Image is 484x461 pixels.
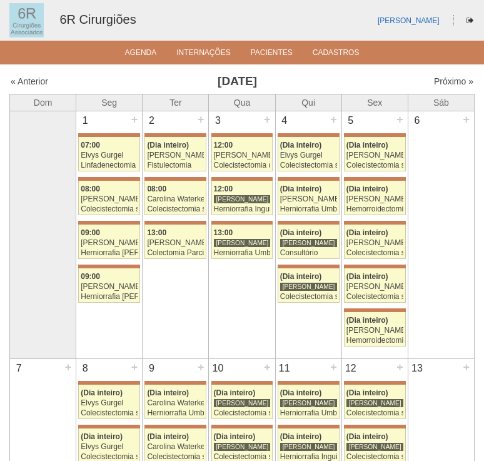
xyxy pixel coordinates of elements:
[78,425,140,428] div: Key: Maria Braido
[78,221,140,225] div: Key: Maria Braido
[378,16,440,25] a: [PERSON_NAME]
[280,249,337,257] div: Consultório
[344,312,406,347] a: (Dia inteiro) [PERSON_NAME] Hemorroidectomia
[10,94,76,111] th: Dom
[211,137,273,171] a: 12:00 [PERSON_NAME] Colecistectomia com Colangiografia VL
[81,388,123,397] span: (Dia inteiro)
[11,76,48,86] a: « Anterior
[328,359,339,375] div: +
[408,359,426,378] div: 13
[81,151,138,160] div: Elvys Gurgel
[408,94,474,111] th: Sáb
[346,453,403,461] div: Colecistectomia sem Colangiografia VL
[214,185,233,193] span: 12:00
[214,432,256,441] span: (Dia inteiro)
[81,272,100,281] span: 09:00
[346,228,388,237] span: (Dia inteiro)
[280,238,338,248] div: [PERSON_NAME]
[81,195,138,203] div: [PERSON_NAME]
[344,133,406,137] div: Key: Maria Braido
[262,111,273,128] div: +
[81,185,100,193] span: 08:00
[78,381,140,385] div: Key: Maria Braido
[461,111,471,128] div: +
[346,293,403,301] div: Colecistectomia sem Colangiografia VL
[344,385,406,419] a: (Dia inteiro) [PERSON_NAME] Colecistectomia sem Colangiografia VL
[344,425,406,428] div: Key: Maria Braido
[147,205,204,213] div: Colecistectomia sem Colangiografia
[346,283,403,291] div: [PERSON_NAME]
[147,453,204,461] div: Colecistectomia sem Colangiografia VL
[59,13,136,26] a: 6R Cirurgiões
[251,48,293,61] a: Pacientes
[76,359,94,378] div: 8
[344,221,406,225] div: Key: Maria Braido
[214,249,271,257] div: Herniorrafia Umbilical
[211,225,273,259] a: 13:00 [PERSON_NAME] Herniorrafia Umbilical
[76,94,143,111] th: Seg
[78,181,140,215] a: 08:00 [PERSON_NAME] Colecistectomia sem Colangiografia VL
[280,453,337,461] div: Herniorrafia Inguinal Direita
[278,265,340,268] div: Key: Maria Braido
[344,268,406,303] a: (Dia inteiro) [PERSON_NAME] Colecistectomia sem Colangiografia VL
[129,111,140,128] div: +
[147,185,166,193] span: 08:00
[144,181,206,215] a: 08:00 Carolina Waterkemper Colecistectomia sem Colangiografia
[211,221,273,225] div: Key: Maria Braido
[344,381,406,385] div: Key: Maria Braido
[209,94,275,111] th: Qua
[276,359,293,378] div: 11
[81,205,138,213] div: Colecistectomia sem Colangiografia VL
[346,398,404,408] div: [PERSON_NAME]
[196,111,206,128] div: +
[344,308,406,312] div: Key: Maria Braido
[144,177,206,181] div: Key: Maria Braido
[278,221,340,225] div: Key: Maria Braido
[346,205,403,213] div: Hemorroidectomia
[275,94,341,111] th: Qui
[280,195,337,203] div: [PERSON_NAME]
[143,359,160,378] div: 9
[122,73,353,91] h3: [DATE]
[211,425,273,428] div: Key: Maria Braido
[81,409,138,417] div: Colecistectomia sem Colangiografia VL
[81,161,138,170] div: Linfadenectomia Inguinal ou Íliaca
[78,268,140,303] a: 09:00 [PERSON_NAME] Herniorrafia [PERSON_NAME]
[144,385,206,419] a: (Dia inteiro) Carolina Waterkemper Herniorrafia Umbilical
[196,359,206,375] div: +
[346,337,403,345] div: Hemorroidectomia
[280,409,337,417] div: Herniorrafia Umbilical
[78,133,140,137] div: Key: Maria Braido
[280,272,322,281] span: (Dia inteiro)
[344,137,406,171] a: (Dia inteiro) [PERSON_NAME] Colecistectomia sem Colangiografia VL
[346,239,403,247] div: [PERSON_NAME]
[176,48,231,61] a: Internações
[81,239,138,247] div: [PERSON_NAME]
[214,409,271,417] div: Colecistectomia sem Colangiografia VL
[346,185,388,193] span: (Dia inteiro)
[125,48,157,61] a: Agenda
[346,249,403,257] div: Colecistectomia sem Colangiografia VL
[147,249,204,257] div: Colectomia Parcial sem Colostomia
[129,359,140,375] div: +
[211,133,273,137] div: Key: Maria Braido
[144,133,206,137] div: Key: Maria Braido
[395,111,405,128] div: +
[280,141,322,149] span: (Dia inteiro)
[280,432,322,441] span: (Dia inteiro)
[144,137,206,171] a: (Dia inteiro) [PERSON_NAME] Fistulectomia
[144,381,206,385] div: Key: Maria Braido
[280,185,322,193] span: (Dia inteiro)
[147,151,204,160] div: [PERSON_NAME]
[147,195,204,203] div: Carolina Waterkemper
[209,359,226,378] div: 10
[313,48,360,61] a: Cadastros
[144,425,206,428] div: Key: Maria Braido
[81,283,138,291] div: [PERSON_NAME]
[214,151,271,160] div: [PERSON_NAME]
[280,282,338,291] div: [PERSON_NAME]
[76,111,94,130] div: 1
[147,388,189,397] span: (Dia inteiro)
[344,181,406,215] a: (Dia inteiro) [PERSON_NAME] Hemorroidectomia
[214,388,256,397] span: (Dia inteiro)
